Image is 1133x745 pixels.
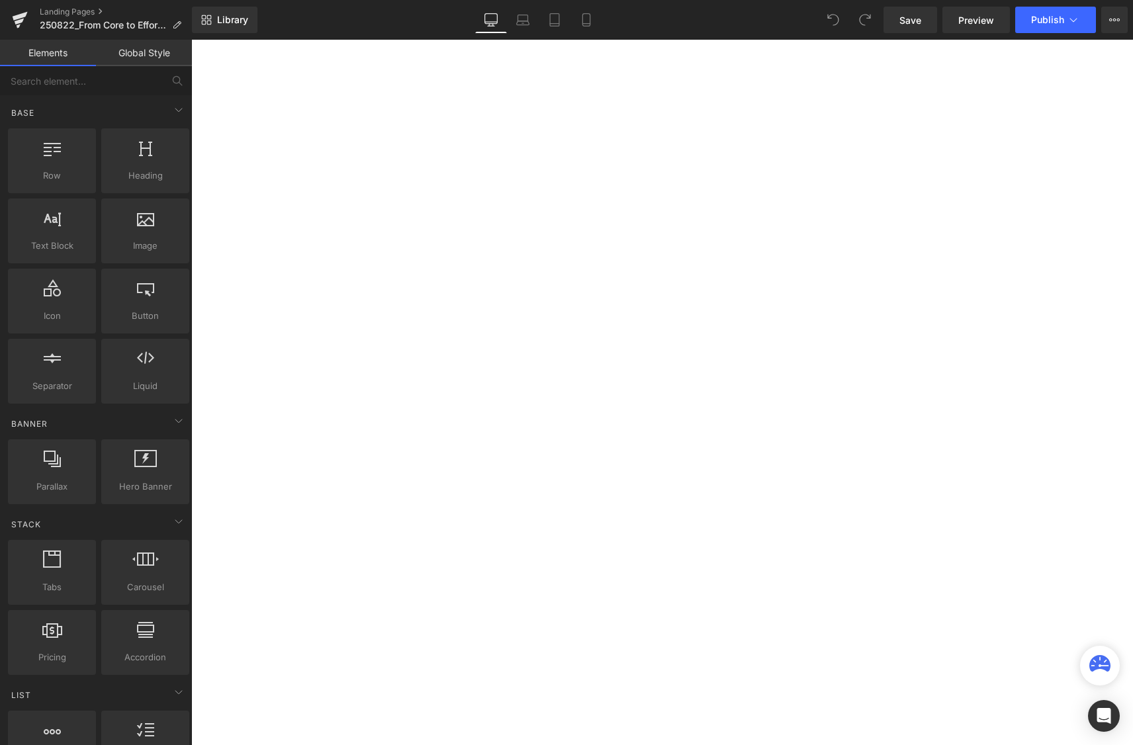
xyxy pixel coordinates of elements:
[570,7,602,33] a: Mobile
[217,14,248,26] span: Library
[10,417,49,430] span: Banner
[105,480,185,494] span: Hero Banner
[1031,15,1064,25] span: Publish
[105,309,185,323] span: Button
[12,239,92,253] span: Text Block
[40,7,192,17] a: Landing Pages
[105,239,185,253] span: Image
[899,13,921,27] span: Save
[12,169,92,183] span: Row
[942,7,1010,33] a: Preview
[10,689,32,701] span: List
[40,20,167,30] span: 250822_From Core to Effortless
[96,40,192,66] a: Global Style
[105,650,185,664] span: Accordion
[10,518,42,531] span: Stack
[12,580,92,594] span: Tabs
[12,379,92,393] span: Separator
[105,169,185,183] span: Heading
[192,7,257,33] a: New Library
[12,480,92,494] span: Parallax
[105,379,185,393] span: Liquid
[852,7,878,33] button: Redo
[1088,700,1120,732] div: Open Intercom Messenger
[12,309,92,323] span: Icon
[820,7,846,33] button: Undo
[12,650,92,664] span: Pricing
[958,13,994,27] span: Preview
[10,107,36,119] span: Base
[1101,7,1128,33] button: More
[539,7,570,33] a: Tablet
[507,7,539,33] a: Laptop
[1015,7,1096,33] button: Publish
[475,7,507,33] a: Desktop
[105,580,185,594] span: Carousel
